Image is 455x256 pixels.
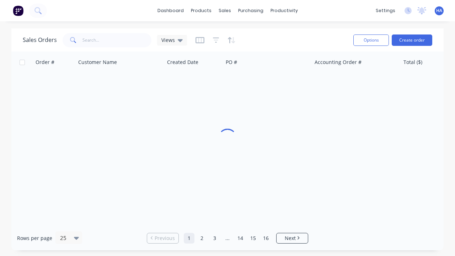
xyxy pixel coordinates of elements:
button: Options [353,34,389,46]
div: Total ($) [403,59,422,66]
h1: Sales Orders [23,37,57,43]
div: purchasing [235,5,267,16]
a: Page 15 [248,233,258,244]
span: Rows per page [17,235,52,242]
div: settings [372,5,399,16]
button: Create order [392,34,432,46]
span: Previous [155,235,175,242]
ul: Pagination [144,233,311,244]
a: Next page [277,235,308,242]
a: Page 2 [197,233,207,244]
a: dashboard [154,5,187,16]
div: products [187,5,215,16]
div: sales [215,5,235,16]
span: Next [285,235,296,242]
div: productivity [267,5,301,16]
a: Jump forward [222,233,233,244]
div: Created Date [167,59,198,66]
input: Search... [82,33,152,47]
img: Factory [13,5,23,16]
a: Page 3 [209,233,220,244]
div: Order # [36,59,54,66]
div: Accounting Order # [315,59,362,66]
span: Views [161,36,175,44]
a: Page 1 is your current page [184,233,194,244]
a: Page 14 [235,233,246,244]
a: Previous page [147,235,178,242]
div: Customer Name [78,59,117,66]
div: PO # [226,59,237,66]
a: Page 16 [261,233,271,244]
span: HA [436,7,442,14]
